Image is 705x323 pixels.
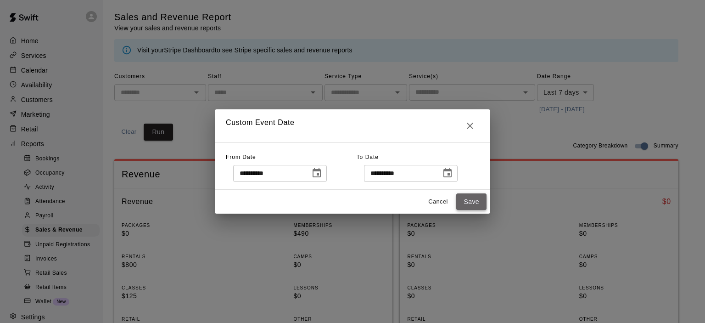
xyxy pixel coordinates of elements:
span: To Date [357,154,379,160]
button: Choose date, selected date is Aug 16, 2025 [438,164,457,182]
button: Close [461,117,479,135]
button: Save [456,193,487,210]
span: From Date [226,154,256,160]
h2: Custom Event Date [215,109,490,142]
button: Choose date, selected date is Aug 1, 2025 [308,164,326,182]
button: Cancel [423,195,453,209]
